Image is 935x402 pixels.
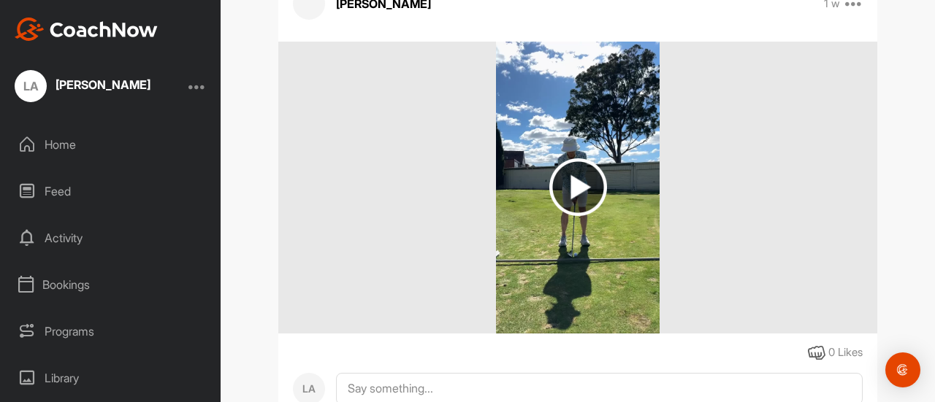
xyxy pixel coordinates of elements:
[8,173,214,209] div: Feed
[885,352,920,387] div: Open Intercom Messenger
[15,70,47,102] div: LA
[8,266,214,303] div: Bookings
[8,220,214,256] div: Activity
[549,158,607,216] img: play
[56,79,150,90] div: [PERSON_NAME]
[8,126,214,163] div: Home
[828,344,863,361] div: 0 Likes
[8,360,214,396] div: Library
[8,313,214,349] div: Programs
[15,18,158,41] img: CoachNow
[496,42,659,333] img: media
